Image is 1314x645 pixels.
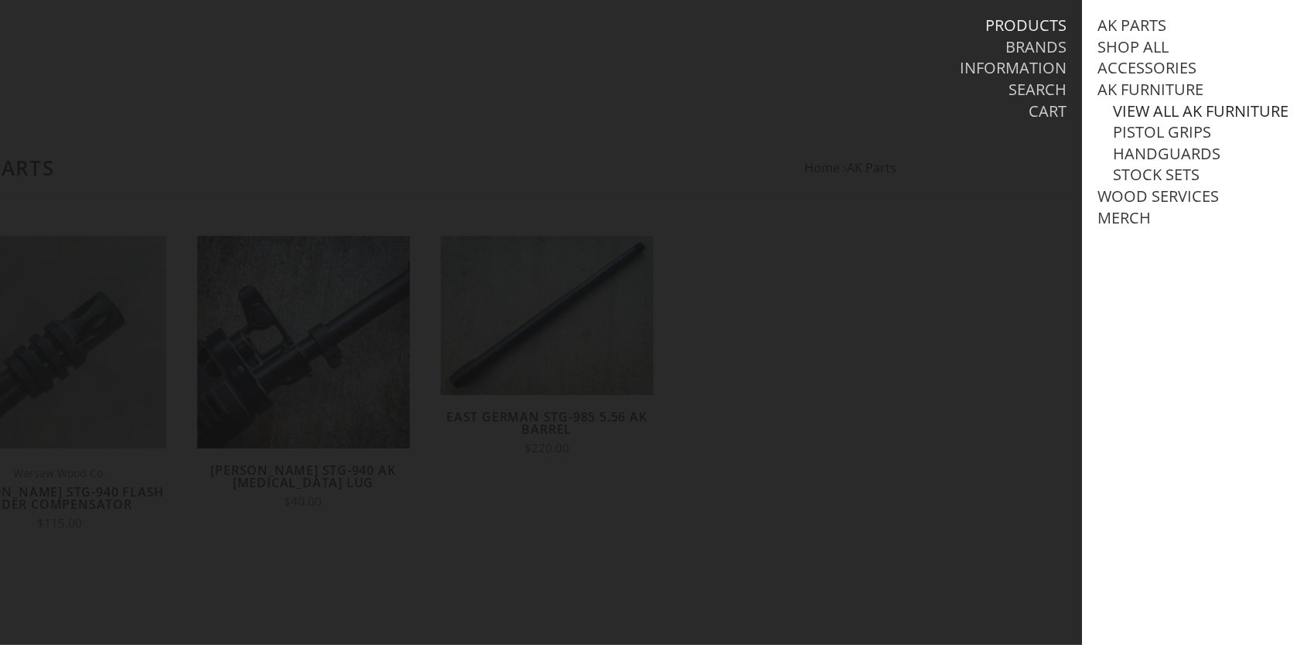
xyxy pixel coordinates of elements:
a: AK Parts [1097,15,1166,36]
a: View all AK Furniture [1113,101,1288,121]
a: Stock Sets [1113,165,1200,185]
a: Cart [1029,101,1067,121]
a: Wood Services [1097,186,1219,206]
a: Handguards [1113,144,1220,164]
a: Shop All [1097,37,1169,57]
a: Products [985,15,1067,36]
a: Accessories [1097,58,1196,78]
a: Search [1009,80,1067,100]
a: Brands [1005,37,1067,57]
a: Merch [1097,208,1151,228]
a: Information [960,58,1067,78]
a: AK Furniture [1097,80,1203,100]
a: Pistol Grips [1113,122,1211,142]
